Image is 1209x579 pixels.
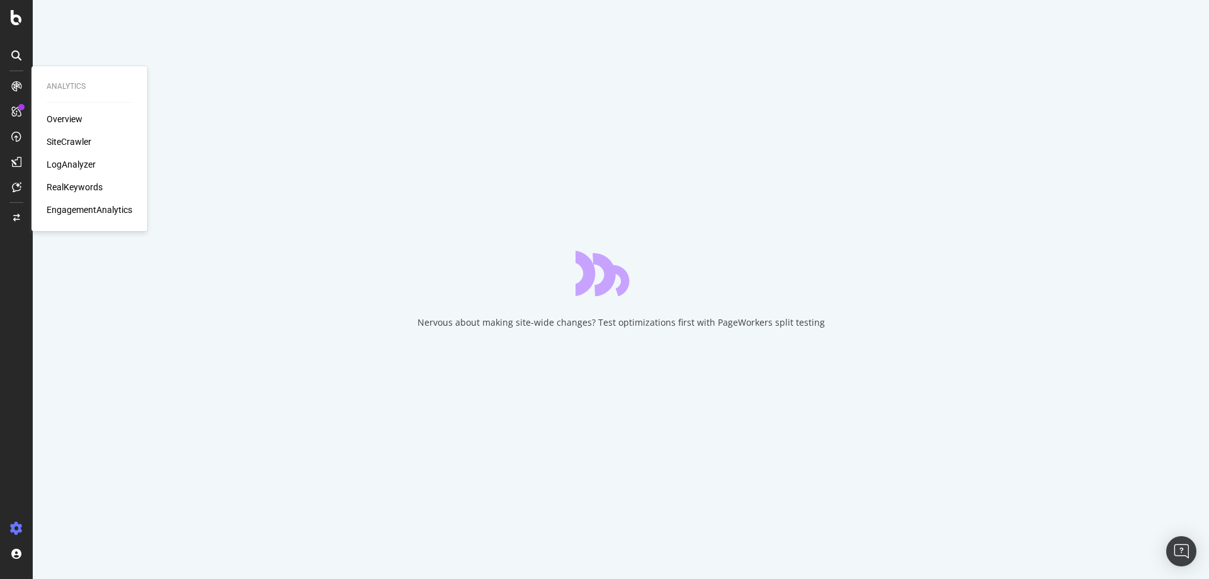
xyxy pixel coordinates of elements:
a: RealKeywords [47,181,103,193]
div: Analytics [47,81,132,92]
a: EngagementAnalytics [47,204,132,216]
a: Overview [47,113,82,125]
div: Nervous about making site-wide changes? Test optimizations first with PageWorkers split testing [417,316,825,329]
a: SiteCrawler [47,135,91,148]
div: Open Intercom Messenger [1166,536,1196,566]
div: animation [576,251,666,296]
a: LogAnalyzer [47,158,96,171]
